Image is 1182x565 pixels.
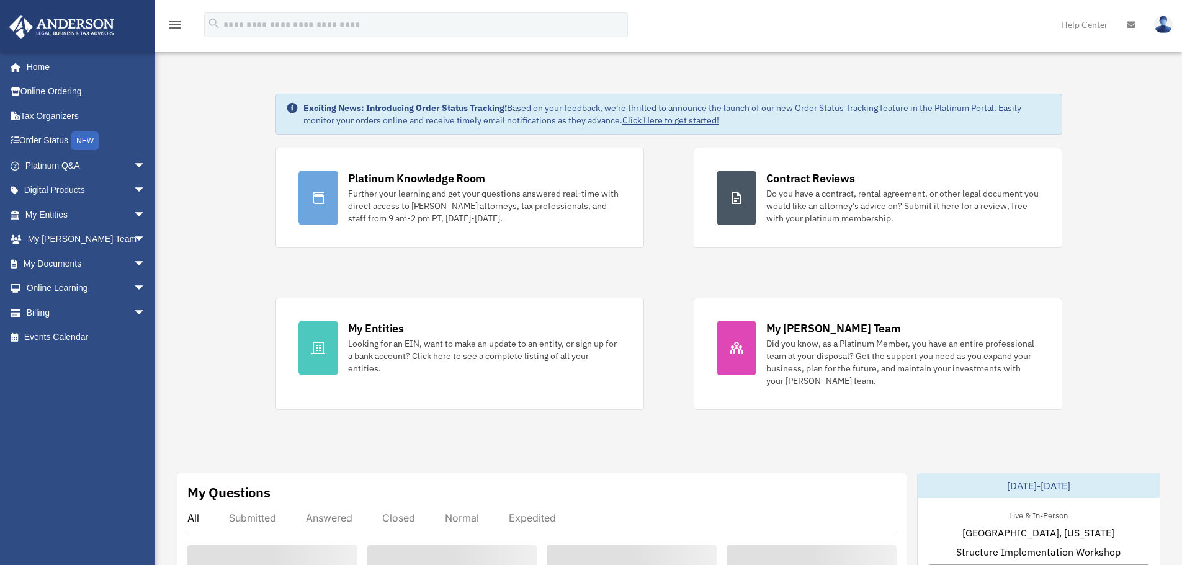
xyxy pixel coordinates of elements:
div: Contract Reviews [766,171,855,186]
a: My Entitiesarrow_drop_down [9,202,164,227]
a: Billingarrow_drop_down [9,300,164,325]
div: Further your learning and get your questions answered real-time with direct access to [PERSON_NAM... [348,187,621,225]
div: Normal [445,512,479,524]
a: My [PERSON_NAME] Team Did you know, as a Platinum Member, you have an entire professional team at... [694,298,1062,410]
div: Closed [382,512,415,524]
div: My Entities [348,321,404,336]
div: Do you have a contract, rental agreement, or other legal document you would like an attorney's ad... [766,187,1039,225]
a: Tax Organizers [9,104,164,128]
div: All [187,512,199,524]
div: Did you know, as a Platinum Member, you have an entire professional team at your disposal? Get th... [766,337,1039,387]
a: Online Learningarrow_drop_down [9,276,164,301]
i: search [207,17,221,30]
img: User Pic [1154,16,1173,33]
div: Platinum Knowledge Room [348,171,486,186]
div: Live & In-Person [999,508,1078,521]
strong: Exciting News: Introducing Order Status Tracking! [303,102,507,113]
a: Contract Reviews Do you have a contract, rental agreement, or other legal document you would like... [694,148,1062,248]
a: Home [9,55,158,79]
img: Anderson Advisors Platinum Portal [6,15,118,39]
span: arrow_drop_down [133,227,158,252]
a: Order StatusNEW [9,128,164,154]
div: [DATE]-[DATE] [918,473,1160,498]
span: Structure Implementation Workshop [956,545,1121,559]
div: Answered [306,512,352,524]
a: Platinum Knowledge Room Further your learning and get your questions answered real-time with dire... [275,148,644,248]
a: My [PERSON_NAME] Teamarrow_drop_down [9,227,164,252]
div: Looking for an EIN, want to make an update to an entity, or sign up for a bank account? Click her... [348,337,621,375]
a: Platinum Q&Aarrow_drop_down [9,153,164,178]
span: arrow_drop_down [133,300,158,326]
div: Expedited [509,512,556,524]
span: arrow_drop_down [133,251,158,277]
a: My Documentsarrow_drop_down [9,251,164,276]
div: NEW [71,131,99,150]
div: My [PERSON_NAME] Team [766,321,901,336]
a: Online Ordering [9,79,164,104]
a: menu [168,22,182,32]
span: arrow_drop_down [133,178,158,203]
a: My Entities Looking for an EIN, want to make an update to an entity, or sign up for a bank accoun... [275,298,644,410]
i: menu [168,17,182,32]
span: arrow_drop_down [133,202,158,228]
a: Digital Productsarrow_drop_down [9,178,164,203]
div: Based on your feedback, we're thrilled to announce the launch of our new Order Status Tracking fe... [303,102,1052,127]
a: Click Here to get started! [622,115,719,126]
span: arrow_drop_down [133,276,158,301]
a: Events Calendar [9,325,164,350]
span: [GEOGRAPHIC_DATA], [US_STATE] [962,525,1114,540]
div: Submitted [229,512,276,524]
div: My Questions [187,483,271,502]
span: arrow_drop_down [133,153,158,179]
